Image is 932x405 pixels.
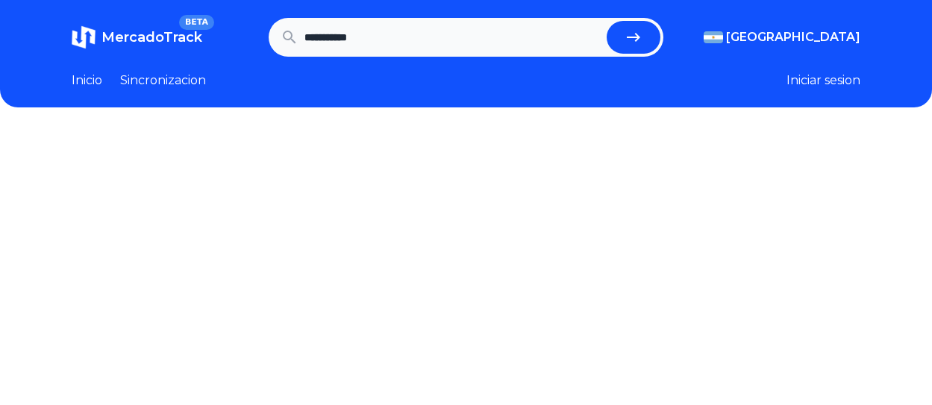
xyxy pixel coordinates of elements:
[704,31,723,43] img: Argentina
[179,15,214,30] span: BETA
[726,28,860,46] span: [GEOGRAPHIC_DATA]
[120,72,206,90] a: Sincronizacion
[72,25,202,49] a: MercadoTrackBETA
[72,25,96,49] img: MercadoTrack
[786,72,860,90] button: Iniciar sesion
[704,28,860,46] button: [GEOGRAPHIC_DATA]
[101,29,202,45] span: MercadoTrack
[72,72,102,90] a: Inicio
